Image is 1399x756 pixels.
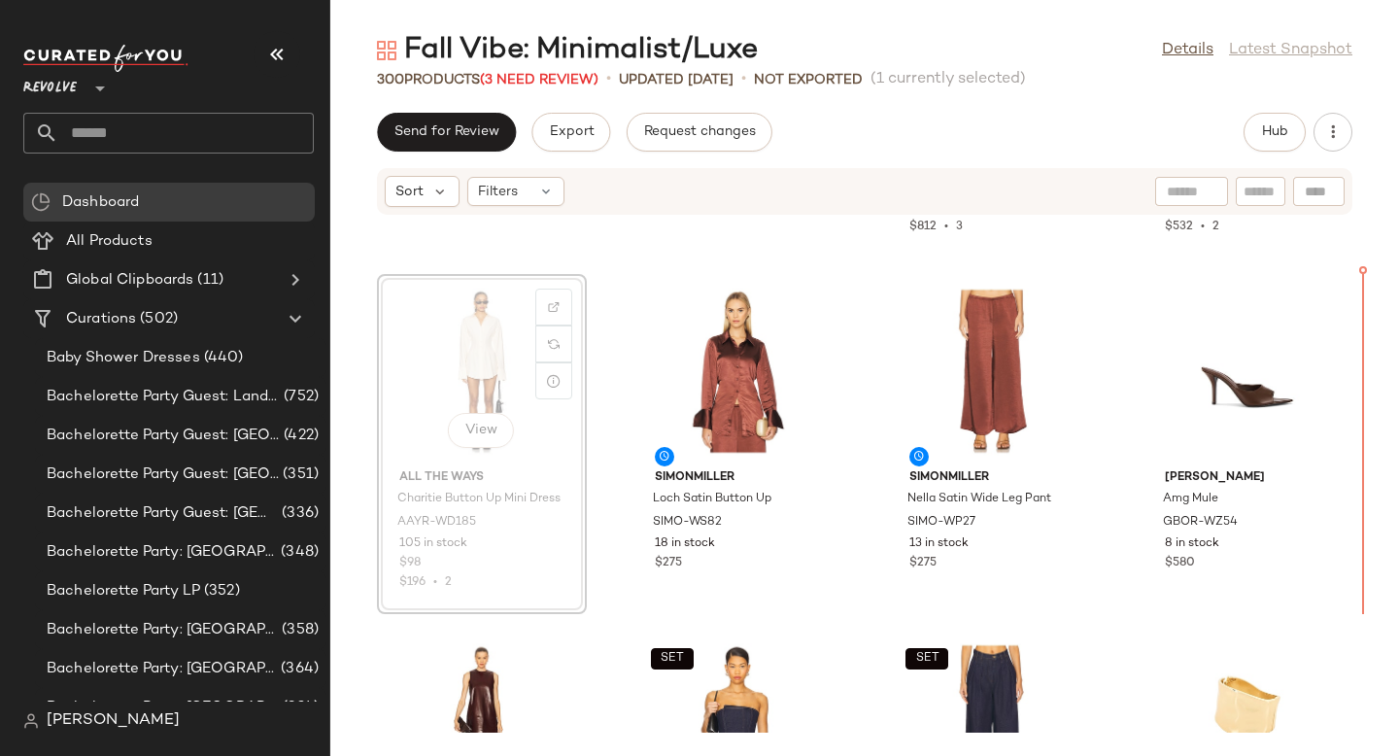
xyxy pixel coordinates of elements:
p: Not Exported [754,70,863,90]
span: (358) [278,619,319,641]
span: Sort [395,182,424,202]
span: Filters [478,182,518,202]
span: SET [915,652,939,666]
button: SET [905,648,948,670]
span: Amg Mule [1163,491,1218,508]
span: Bachelorette Party: [GEOGRAPHIC_DATA] [47,541,277,564]
span: Curations [66,308,136,330]
img: AAYR-WD185_V1.jpg [384,281,580,462]
img: SIMO-WP27_V1.jpg [894,281,1090,462]
span: $812 [909,221,937,233]
span: (352) [200,580,240,602]
span: $580 [1165,555,1195,572]
span: Send for Review [393,124,499,140]
span: Bachelorette Party Guest: [GEOGRAPHIC_DATA] [47,502,278,525]
span: (422) [280,425,319,447]
span: (752) [280,386,319,408]
span: 2 [1212,221,1219,233]
span: (348) [277,541,319,564]
span: [PERSON_NAME] [1165,469,1330,487]
span: Charitie Button Up Mini Dress [397,491,561,508]
span: (1 currently selected) [870,68,1026,91]
span: • [606,68,611,91]
span: 18 in stock [655,535,715,553]
span: (336) [278,502,319,525]
span: Bachelorette Party: [GEOGRAPHIC_DATA] [47,658,277,680]
img: svg%3e [548,301,560,313]
span: (364) [277,658,319,680]
span: View [464,423,497,438]
span: Nella Satin Wide Leg Pant [907,491,1051,508]
span: SIMO-WP27 [907,514,975,532]
div: Fall Vibe: Minimalist/Luxe [377,31,758,70]
button: Send for Review [377,113,516,152]
span: $275 [909,555,937,572]
span: SIMONMILLER [655,469,820,487]
img: svg%3e [377,41,396,60]
button: View [448,413,514,448]
span: • [937,221,956,233]
span: (440) [200,347,244,369]
div: Products [377,70,598,90]
span: GBOR-WZ54 [1163,514,1238,532]
span: 3 [956,221,963,233]
span: (3 Need Review) [480,73,598,87]
span: Export [548,124,594,140]
button: Hub [1244,113,1306,152]
span: [PERSON_NAME] [47,709,180,733]
span: Bachelorette Party Guest: [GEOGRAPHIC_DATA] [47,464,279,486]
span: Bachelorette Party: [GEOGRAPHIC_DATA] [47,697,279,719]
span: Bachelorette Party LP [47,580,200,602]
span: 300 [377,73,404,87]
button: SET [651,648,694,670]
span: Loch Satin Button Up [653,491,771,508]
span: Revolve [23,66,77,101]
img: cfy_white_logo.C9jOOHJF.svg [23,45,188,72]
span: Baby Shower Dresses [47,347,200,369]
span: Bachelorette Party Guest: [GEOGRAPHIC_DATA] [47,425,280,447]
span: Bachelorette Party: [GEOGRAPHIC_DATA] [47,619,278,641]
span: (351) [279,464,319,486]
img: SIMO-WS82_V1.jpg [639,281,836,462]
p: updated [DATE] [619,70,734,90]
a: Details [1162,39,1213,62]
button: Request changes [627,113,772,152]
span: SIMONMILLER [909,469,1075,487]
span: AAYR-WD185 [397,514,476,532]
span: • [741,68,746,91]
span: (502) [136,308,178,330]
span: SIMO-WS82 [653,514,722,532]
span: Dashboard [62,191,139,214]
img: svg%3e [548,338,560,350]
img: svg%3e [31,192,51,212]
span: (11) [193,269,223,292]
span: 8 in stock [1165,535,1219,553]
button: Export [531,113,610,152]
span: 13 in stock [909,535,969,553]
img: svg%3e [23,713,39,729]
span: SET [660,652,684,666]
span: Hub [1261,124,1288,140]
span: Request changes [643,124,756,140]
span: Bachelorette Party Guest: Landing Page [47,386,280,408]
span: $275 [655,555,682,572]
span: (324) [279,697,319,719]
span: • [1193,221,1212,233]
img: GBOR-WZ54_V1.jpg [1149,281,1346,462]
span: $532 [1165,221,1193,233]
span: Global Clipboards [66,269,193,292]
span: All Products [66,230,153,253]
